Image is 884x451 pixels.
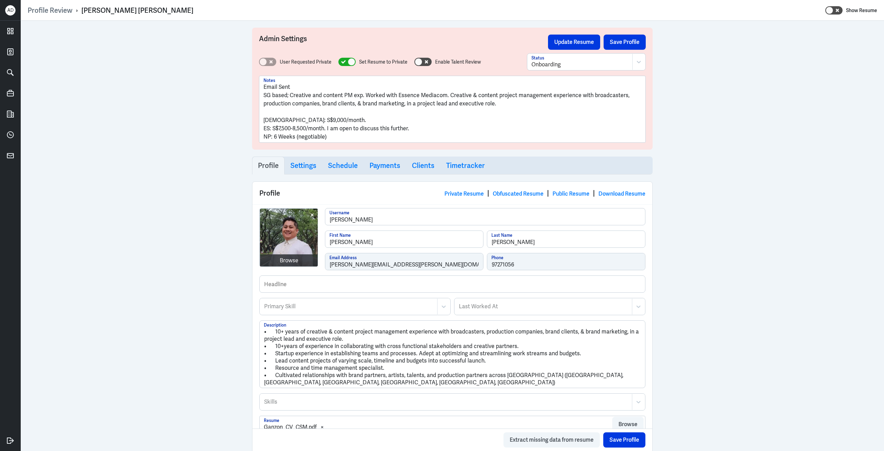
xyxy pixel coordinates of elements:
h3: Settings [290,161,316,170]
div: | | | [444,188,645,198]
button: Update Resume [548,35,600,50]
input: Headline [260,276,645,292]
h3: Timetracker [446,161,485,170]
label: Enable Talent Review [435,58,481,66]
input: Phone [487,253,645,270]
label: Show Resume [846,6,877,15]
h3: Admin Settings [259,35,548,50]
button: Save Profile [604,35,646,50]
div: Browse [280,256,298,265]
h3: Profile [258,161,279,170]
button: Save Profile [603,432,645,448]
a: Profile Review [28,6,73,15]
button: Extract missing data from resume [503,432,600,448]
div: Ganzon_CV_CSM.pdf [264,423,317,431]
p: NP: 6 Weeks (negotiable) [263,133,641,141]
h3: Schedule [328,161,358,170]
input: Email Address [325,253,483,270]
input: Username [325,208,645,225]
textarea: • 10+ years of creative & content project management experience with broadcasters, production com... [260,321,645,388]
h3: Clients [412,161,434,170]
a: Obfuscated Resume [493,190,544,197]
input: Last Name [487,231,645,247]
label: User Requested Private [280,58,331,66]
p: ES: S$7,500-8,500/month. I am open to discuss this further. [263,124,641,133]
p: › [73,6,81,15]
div: Profile [252,182,652,204]
span: [DEMOGRAPHIC_DATA]: S$9,000/month. [263,116,366,124]
p: Email Sent [263,83,641,91]
button: Browse [612,417,644,432]
div: [PERSON_NAME] [PERSON_NAME] [81,6,193,15]
input: First Name [325,231,483,247]
label: Set Resume to Private [359,58,407,66]
div: AD [5,5,16,16]
a: Download Resume [598,190,645,197]
p: SG based; Creative and content PM exp. Worked with Essence Mediacom. Creative & content project m... [263,91,641,108]
img: Leo.jpeg [260,209,318,267]
h3: Payments [369,161,400,170]
a: Public Resume [552,190,589,197]
a: Private Resume [444,190,484,197]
